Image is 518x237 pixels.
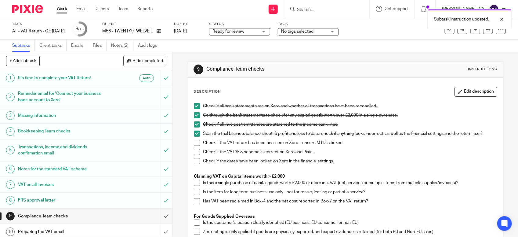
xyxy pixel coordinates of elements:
p: Is the item for long term business use only - not for resale, leasing or part of a service? [203,189,497,195]
div: AT - VAT Return - QE 31-08-2025 [12,28,65,34]
p: Check if the VAT % & scheme is correct on Xero and Pixie. [203,149,497,155]
a: Clients [96,6,109,12]
div: 1 [6,74,15,82]
a: Notes (2) [111,40,133,52]
a: Files [93,40,107,52]
u: For Goods Supplied Overseas [194,214,255,219]
p: Check if the dates have been locked on Xero in the financial settings. [203,158,497,164]
u: Claiming VAT on Capital items worth > £2,000 [194,174,285,179]
label: Due by [174,22,201,27]
div: 9 [194,65,203,74]
h1: Missing information [18,111,109,120]
p: Go through the bank statements to check for any capital goods worth over £2,000 in a single purch... [203,112,497,118]
div: 9 [6,212,15,220]
div: 2 [6,93,15,101]
a: Work [56,6,67,12]
span: Hide completed [132,59,163,64]
h1: FRS approval letter [18,196,109,205]
p: Description [194,89,221,94]
img: svg%3E [489,4,499,14]
p: Scan the trial balance, balance sheet, & profit and loss to date, check if anything looks incorre... [203,131,497,137]
h1: Bookkeeping Team checks [18,127,109,136]
h1: It's time to complete your VAT Return! [18,73,109,83]
a: Client tasks [39,40,67,52]
h1: Compliance Team checks [18,212,109,221]
p: Subtask instruction updated. [434,16,489,22]
h1: Preparing the VAT email [18,227,109,236]
div: 8 [6,196,15,205]
p: Is the customer's location clearly identified (EU business, EU consumer, or non-EU) [203,220,497,226]
p: M56 - TWENTY9TWELVE LTD. [102,28,154,34]
label: Task [12,22,65,27]
div: 5 [6,146,15,154]
p: Is this a single purchase of capital goods worth £2,000 or more inc. VAT (not services or multipl... [203,180,497,186]
a: Subtasks [12,40,35,52]
div: 8 [76,25,84,32]
h1: Transactions, income and dividends confirmation email [18,143,109,158]
p: Check if all invoices/remittances are attached to the income bank lines. [203,121,497,128]
div: 4 [6,127,15,136]
h1: Notes for the standard VAT scheme [18,165,109,174]
a: Emails [71,40,88,52]
p: Has VAT been reclaimed in Box-4 and the net cost reported in Box-7 on the VAT return? [203,198,497,204]
p: Zero-rating is only applied if goods are physically exported, and export evidence is retained (fo... [203,229,497,235]
div: 10 [6,228,15,236]
span: No tags selected [281,29,313,34]
button: Edit description [455,87,497,97]
div: 7 [6,180,15,189]
span: Ready for review [212,29,244,34]
a: Audit logs [138,40,161,52]
a: Team [118,6,128,12]
div: Auto [139,74,154,82]
div: Instructions [468,67,497,72]
a: Email [76,6,86,12]
button: Hide completed [123,56,166,66]
label: Status [209,22,270,27]
div: 3 [6,111,15,120]
div: AT - VAT Return - QE [DATE] [12,28,65,34]
h1: VAT on all invoices [18,180,109,189]
button: + Add subtask [6,56,40,66]
label: Client [102,22,166,27]
small: /15 [78,28,84,31]
img: Pixie [12,5,43,13]
span: [DATE] [174,29,187,33]
p: Check if all bank statements are on Xero and whether all transactions have been reconciled. [203,103,497,109]
h1: Reminder email for 'Connect your business bank account to Xero' [18,89,109,105]
h1: Compliance Team checks [206,66,358,72]
div: 6 [6,165,15,173]
p: Check if the VAT return has been finalised on Xero – ensure MTD is ticked. [203,140,497,146]
a: Reports [137,6,153,12]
